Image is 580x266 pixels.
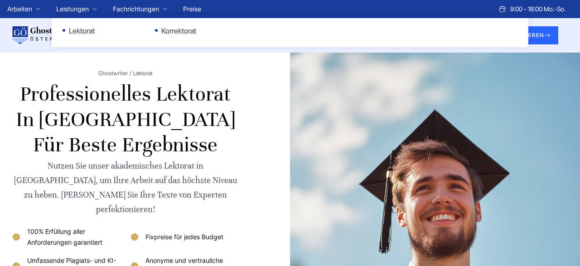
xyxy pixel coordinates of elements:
a: Fachrichtungen [113,4,159,15]
a: Korrektorat [155,25,246,36]
a: Leistungen [56,4,89,15]
div: Nutzen Sie unser akademisches Lektorat in [GEOGRAPHIC_DATA], um Ihre Arbeit auf das höchste Nivea... [11,159,240,217]
img: logo wirschreiben [11,26,76,44]
a: Arbeiten [7,4,32,15]
img: 100% Erfüllung aller Anforderungen garantiert [11,232,22,242]
a: Lektorat [63,25,153,36]
a: Preise [183,5,201,13]
h1: Professionelles Lektorat in [GEOGRAPHIC_DATA] für beste Ergebnisse [11,82,240,158]
li: 100% Erfüllung aller Anforderungen garantiert [11,226,122,248]
img: Fixpreise für jedes Budget [129,232,140,242]
span: Lektorat [133,70,153,77]
img: Schedule [498,5,507,13]
li: Fixpreise für jedes Budget [129,226,240,248]
span: 9:00 - 18:00 Mo.-So. [510,4,565,15]
a: Ghostwriter [98,70,131,77]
